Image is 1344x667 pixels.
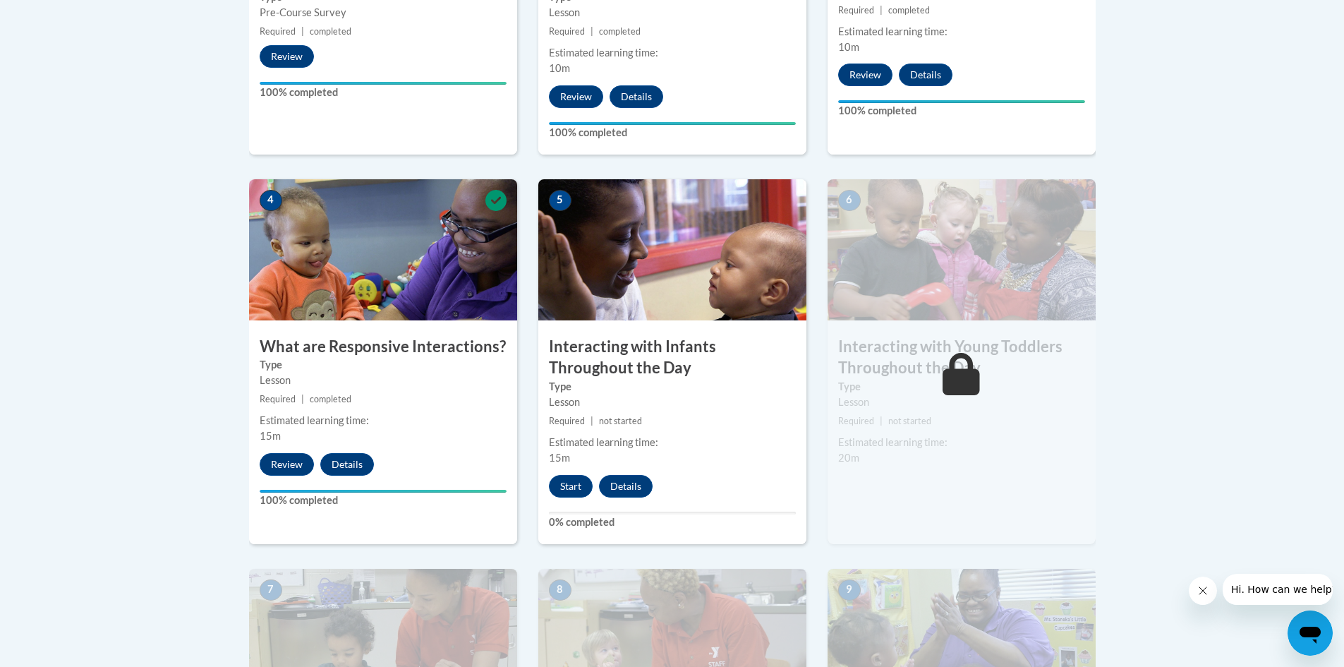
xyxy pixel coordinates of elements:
[838,452,859,464] span: 20m
[260,190,282,211] span: 4
[549,85,603,108] button: Review
[838,64,892,86] button: Review
[301,26,304,37] span: |
[549,395,796,410] div: Lesson
[549,435,796,450] div: Estimated learning time:
[880,416,883,426] span: |
[888,5,930,16] span: completed
[260,413,507,428] div: Estimated learning time:
[249,179,517,320] img: Course Image
[828,179,1096,320] img: Course Image
[880,5,883,16] span: |
[591,416,593,426] span: |
[599,26,641,37] span: completed
[549,379,796,395] label: Type
[599,475,653,498] button: Details
[610,85,663,108] button: Details
[549,26,585,37] span: Required
[828,336,1096,380] h3: Interacting with Young Toddlers Throughout the Day
[260,5,507,20] div: Pre-Course Survey
[838,395,1085,410] div: Lesson
[260,490,507,493] div: Your progress
[888,416,931,426] span: not started
[549,416,585,426] span: Required
[599,416,642,426] span: not started
[249,336,517,358] h3: What are Responsive Interactions?
[260,26,296,37] span: Required
[549,190,571,211] span: 5
[838,579,861,601] span: 9
[260,357,507,373] label: Type
[549,452,570,464] span: 15m
[1223,574,1333,605] iframe: Message from company
[838,379,1085,395] label: Type
[549,62,570,74] span: 10m
[549,475,593,498] button: Start
[301,394,304,404] span: |
[260,430,281,442] span: 15m
[1189,577,1217,605] iframe: Close message
[549,5,796,20] div: Lesson
[260,373,507,388] div: Lesson
[549,125,796,140] label: 100% completed
[310,394,351,404] span: completed
[260,493,507,508] label: 100% completed
[260,394,296,404] span: Required
[260,45,314,68] button: Review
[260,579,282,601] span: 7
[838,190,861,211] span: 6
[591,26,593,37] span: |
[260,85,507,100] label: 100% completed
[310,26,351,37] span: completed
[260,82,507,85] div: Your progress
[838,41,859,53] span: 10m
[538,179,806,320] img: Course Image
[838,100,1085,103] div: Your progress
[899,64,952,86] button: Details
[260,453,314,476] button: Review
[838,24,1085,40] div: Estimated learning time:
[549,122,796,125] div: Your progress
[838,5,874,16] span: Required
[838,103,1085,119] label: 100% completed
[549,45,796,61] div: Estimated learning time:
[549,515,796,530] label: 0% completed
[8,10,114,21] span: Hi. How can we help?
[1288,611,1333,656] iframe: Button to launch messaging window
[838,435,1085,450] div: Estimated learning time:
[320,453,374,476] button: Details
[538,336,806,380] h3: Interacting with Infants Throughout the Day
[838,416,874,426] span: Required
[549,579,571,601] span: 8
